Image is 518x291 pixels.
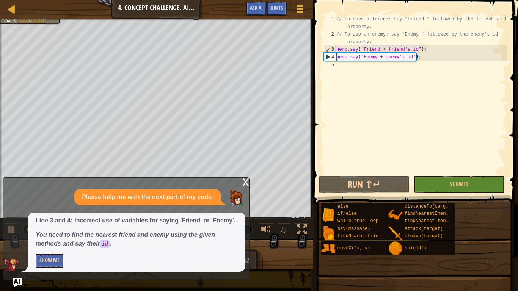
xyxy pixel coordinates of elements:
img: portrait.png [321,208,336,222]
div: 3 [324,45,336,53]
button: Adjust volume [259,223,274,238]
span: say(message) [337,226,370,232]
img: portrait.png [388,208,403,222]
button: Run ⇧↵ [319,176,410,193]
button: Show game menu [290,2,309,19]
span: moveXY(x, y) [337,246,370,251]
div: 5 [324,61,336,68]
img: portrait.png [388,226,403,241]
span: Ask AI [250,4,263,11]
span: shield() [405,246,427,251]
code: id [100,240,110,248]
span: cleave(target) [405,233,443,239]
p: Please help me with the next part of my code. [82,193,213,202]
span: findNearestItem() [405,218,451,224]
span: else [337,204,348,209]
button: Ask AI [13,278,22,287]
span: if/else [337,211,356,216]
button: Toggle fullscreen [294,223,309,238]
span: Submit [450,180,468,188]
img: portrait.png [321,226,336,241]
img: portrait.png [321,241,336,256]
span: Hints [270,4,283,11]
span: ♫ [279,224,287,235]
button: Show Me [36,254,63,268]
p: Line 3 and 4: Incorrect use of variables for saying 'Friend' or 'Enemy'. [36,216,238,225]
span: while-true loop [337,218,378,224]
div: x [242,178,249,185]
img: AI [3,258,19,272]
button: Ask AI [246,2,267,16]
img: portrait.png [388,241,403,256]
span: findNearestFriend() [337,233,389,239]
img: Player [228,190,243,205]
span: distanceTo(target) [405,204,454,209]
button: ♫ [278,223,290,238]
span: attack(target) [405,226,443,232]
div: 2 [324,30,336,45]
div: 4 [324,53,336,61]
em: You need to find the nearest friend and enemy using the given methods and say their . [36,232,215,247]
button: Submit [413,176,504,193]
div: 1 [324,15,336,30]
span: findNearestEnemy() [405,211,454,216]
